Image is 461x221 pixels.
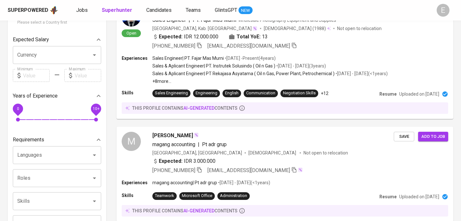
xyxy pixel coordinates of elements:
p: magang accounting | Pt adr grup [152,179,217,186]
p: • [DATE] - [DATE] ( <1 years ) [335,70,388,77]
input: Value [75,69,101,82]
div: Requirements [13,133,101,146]
span: NEW [239,7,253,14]
p: Resume [379,91,397,97]
span: [EMAIL_ADDRESS][DOMAIN_NAME] [207,43,290,49]
p: Years of Experience [13,92,58,100]
p: Skills [122,192,152,199]
img: magic_wand.svg [194,132,199,138]
a: Open[EMAIL_ADDRESS][DOMAIN_NAME]Contacted [DATE]Sales Engineer|PT. Fajar Mas MurniWholesale Photo... [117,2,453,119]
a: Superpoweredapp logo [8,5,58,15]
p: Resume [379,193,397,200]
span: AI-generated [183,106,214,111]
div: [GEOGRAPHIC_DATA], Kab. [GEOGRAPHIC_DATA] [152,25,257,32]
p: Experiences [122,179,152,186]
p: Uploaded on [DATE] [399,193,439,200]
p: Experiences [122,55,152,61]
button: Open [90,151,99,160]
img: magic_wand.svg [298,167,303,172]
div: Teamwork [155,193,174,199]
p: Sales Engineer | PT. Fajar Mas Murni [152,55,224,61]
a: Jobs [76,6,89,14]
div: Sales Engineering [155,90,188,96]
button: Open [90,174,99,183]
b: Superhunter [102,7,132,13]
span: [PHONE_NUMBER] [152,43,195,49]
p: Sales & Aplicant Engineer | PT. Instrutek Solusindo ( Oil n Gas ) [152,63,275,69]
span: Wholesale Photography Equipment and Supplies [238,18,336,23]
p: • [DATE] - [DATE] ( 3 years ) [275,63,326,69]
span: [EMAIL_ADDRESS][DOMAIN_NAME] [207,167,290,173]
input: Value [23,69,50,82]
span: [DEMOGRAPHIC_DATA] [264,25,312,32]
span: Open [124,30,139,36]
img: app logo [50,5,58,15]
span: 13 [262,33,268,41]
div: Superpowered [8,7,48,14]
p: Sales & Aplicant Engineer | PT Rekajasa Asyatama ( Oil n Gas, Power Plant, Petrochemical ) [152,70,335,77]
p: Requirements [13,136,44,144]
div: (1988) [264,25,331,32]
div: Communication [246,90,275,96]
p: • [DATE] - [DATE] ( <1 years ) [217,179,270,186]
div: IDR 12.000.000 [152,33,218,41]
span: Teams [186,7,201,13]
span: Add to job [421,133,445,140]
span: [PHONE_NUMBER] [152,167,195,173]
span: Pt adr grup [202,141,227,147]
span: | [198,141,199,148]
div: Negotiation Skills [283,90,316,96]
span: magang accounting [152,141,195,147]
div: Administration [220,193,247,199]
b: Expected: [159,157,182,165]
p: Not open to relocation [337,25,382,32]
span: Candidates [146,7,172,13]
p: +8 more ... [152,78,388,84]
div: IDR 3.000.000 [152,157,215,165]
p: Please select a Country first [17,20,97,26]
button: Open [90,51,99,59]
span: GlintsGPT [215,7,237,13]
div: M [122,132,141,151]
a: Candidates [146,6,173,14]
div: [GEOGRAPHIC_DATA], [GEOGRAPHIC_DATA] [152,150,242,156]
p: this profile contains contents [132,208,238,214]
b: Expected: [159,33,182,41]
span: Sales Engineer [152,17,186,23]
span: Save [397,133,411,140]
span: Jobs [76,7,88,13]
p: this profile contains contents [132,105,238,111]
p: Expected Salary [13,36,49,43]
button: Open [90,197,99,206]
a: GlintsGPT NEW [215,6,253,14]
button: Save [394,132,414,142]
span: AI-generated [183,208,214,213]
span: [DEMOGRAPHIC_DATA] [248,150,297,156]
p: • [DATE] - Present ( 4 years ) [224,55,276,61]
div: Microsoft Office [182,193,212,199]
p: Not open to relocation [303,150,348,156]
div: English [225,90,239,96]
a: Teams [186,6,202,14]
div: Engineering [196,90,217,96]
div: Expected Salary [13,33,101,46]
a: Superhunter [102,6,133,14]
p: Skills [122,90,152,96]
div: Years of Experience [13,90,101,102]
span: 0 [17,107,19,111]
img: magic_wand.svg [252,26,257,31]
span: PT. Fajar Mas Murni [193,17,236,23]
p: Uploaded on [DATE] [399,91,439,97]
span: [PERSON_NAME] [152,132,193,139]
div: E [437,4,449,17]
button: Add to job [418,132,448,142]
p: +12 [321,90,328,97]
span: 10+ [93,107,99,111]
b: Total YoE: [237,33,261,41]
